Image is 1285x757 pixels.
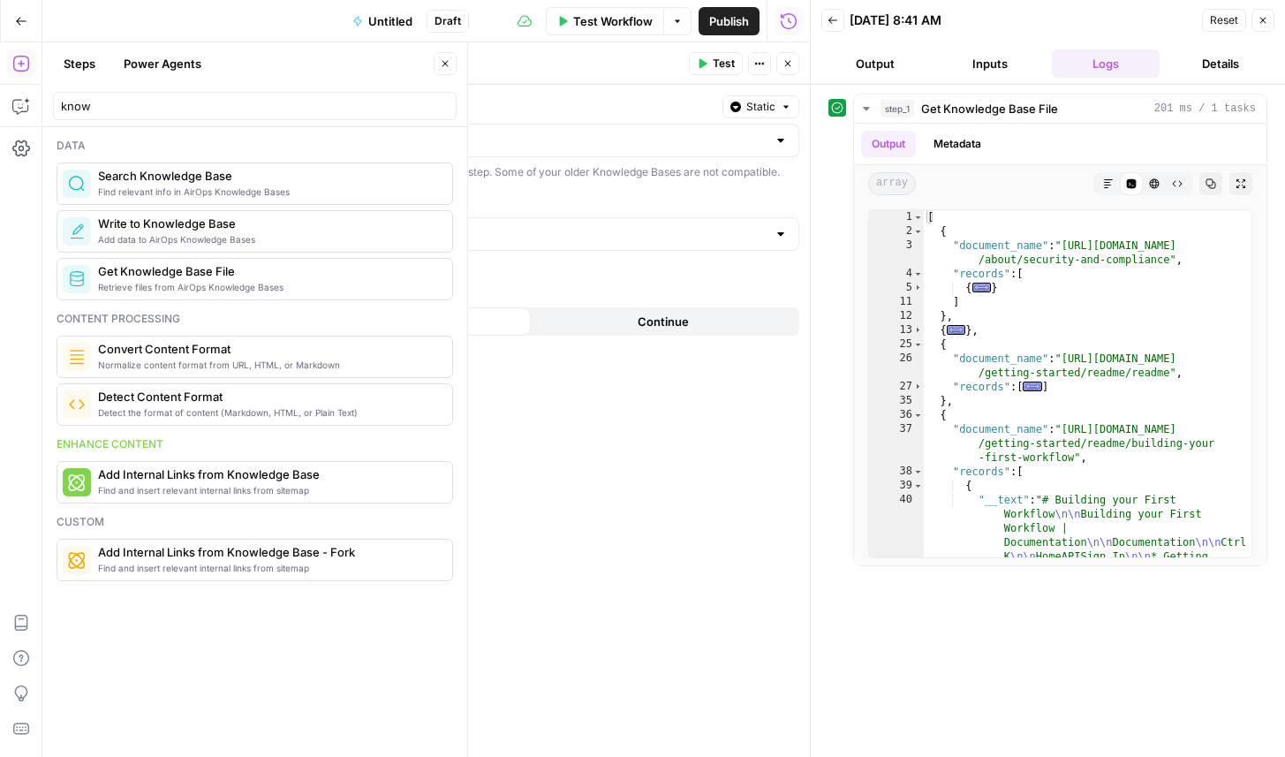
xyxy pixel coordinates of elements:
[869,224,924,238] div: 2
[113,49,212,78] button: Power Agents
[869,210,924,224] div: 1
[53,49,106,78] button: Steps
[709,12,749,30] span: Publish
[638,313,689,330] span: Continue
[913,267,923,281] span: Toggle code folding, rows 4 through 11
[913,281,923,295] span: Toggle code folding, rows 5 through 10
[1202,9,1246,32] button: Reset
[61,97,449,115] input: Search steps
[689,52,743,75] button: Test
[57,138,453,154] div: Data
[98,232,438,246] span: Add data to AirOps Knowledge Bases
[869,352,924,380] div: 26
[913,337,923,352] span: Toggle code folding, rows 25 through 35
[868,172,916,195] span: array
[947,325,966,335] span: Unfold code
[913,408,923,422] span: Toggle code folding, rows 36 through 46
[57,436,453,452] div: Enhance content
[546,7,663,35] button: Test Workflow
[869,323,924,337] div: 13
[98,483,438,497] span: Find and insert relevant internal links from sitemap
[98,466,438,483] span: Add Internal Links from Knowledge Base
[972,283,992,292] span: Unfold code
[921,100,1058,117] span: Get Knowledge Base File
[923,131,992,157] button: Metadata
[854,124,1266,565] div: 201 ms / 1 tasks
[913,380,923,394] span: Toggle code folding, rows 27 through 34
[913,479,923,493] span: Toggle code folding, rows 39 through 44
[98,340,438,358] span: Convert Content Format
[68,348,86,366] img: o3r9yhbrn24ooq0tey3lueqptmfj
[368,12,412,30] span: Untitled
[573,12,653,30] span: Test Workflow
[98,543,438,561] span: Add Internal Links from Knowledge Base - Fork
[869,295,924,309] div: 11
[342,7,423,35] button: Untitled
[57,514,453,530] div: Custom
[699,7,760,35] button: Publish
[746,99,775,115] span: Static
[869,394,924,408] div: 35
[1154,101,1256,117] span: 201 ms / 1 tasks
[869,380,924,394] div: 27
[861,131,916,157] button: Output
[854,95,1266,123] button: 201 ms / 1 tasks
[98,561,438,575] span: Find and insert relevant internal links from sitemap
[98,405,438,420] span: Detect the format of content (Markdown, HTML, or Plain Text)
[913,323,923,337] span: Toggle code folding, rows 13 through 24
[435,13,461,29] span: Draft
[869,408,924,422] div: 36
[98,280,438,294] span: Retrieve files from AirOps Knowledge Bases
[869,309,924,323] div: 12
[68,396,86,413] img: iq9vb2iiqjr2pocp3tftbfsk04xe
[1052,49,1160,78] button: Logs
[821,49,929,78] button: Output
[936,49,1044,78] button: Inputs
[1210,12,1238,28] span: Reset
[98,215,438,232] span: Write to Knowledge Base
[869,281,924,295] div: 5
[913,210,923,224] span: Toggle code folding, rows 1 through 1609
[869,337,924,352] div: 25
[869,422,924,465] div: 37
[1023,382,1042,391] span: Unfold code
[869,479,924,493] div: 39
[531,307,796,336] button: Continue
[98,388,438,405] span: Detect Content Format
[98,262,438,280] span: Get Knowledge Base File
[57,311,453,327] div: Content processing
[98,358,438,372] span: Normalize content format from URL, HTML, or Markdown
[869,465,924,479] div: 38
[881,100,914,117] span: step_1
[1167,49,1274,78] button: Details
[869,238,924,267] div: 3
[282,225,767,243] input: Type to find a file
[98,185,438,199] span: Find relevant info in AirOps Knowledge Bases
[913,224,923,238] span: Toggle code folding, rows 2 through 12
[869,267,924,281] div: 4
[98,167,438,185] span: Search Knowledge Base
[913,465,923,479] span: Toggle code folding, rows 38 through 45
[713,56,735,72] span: Test
[722,95,799,118] button: Static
